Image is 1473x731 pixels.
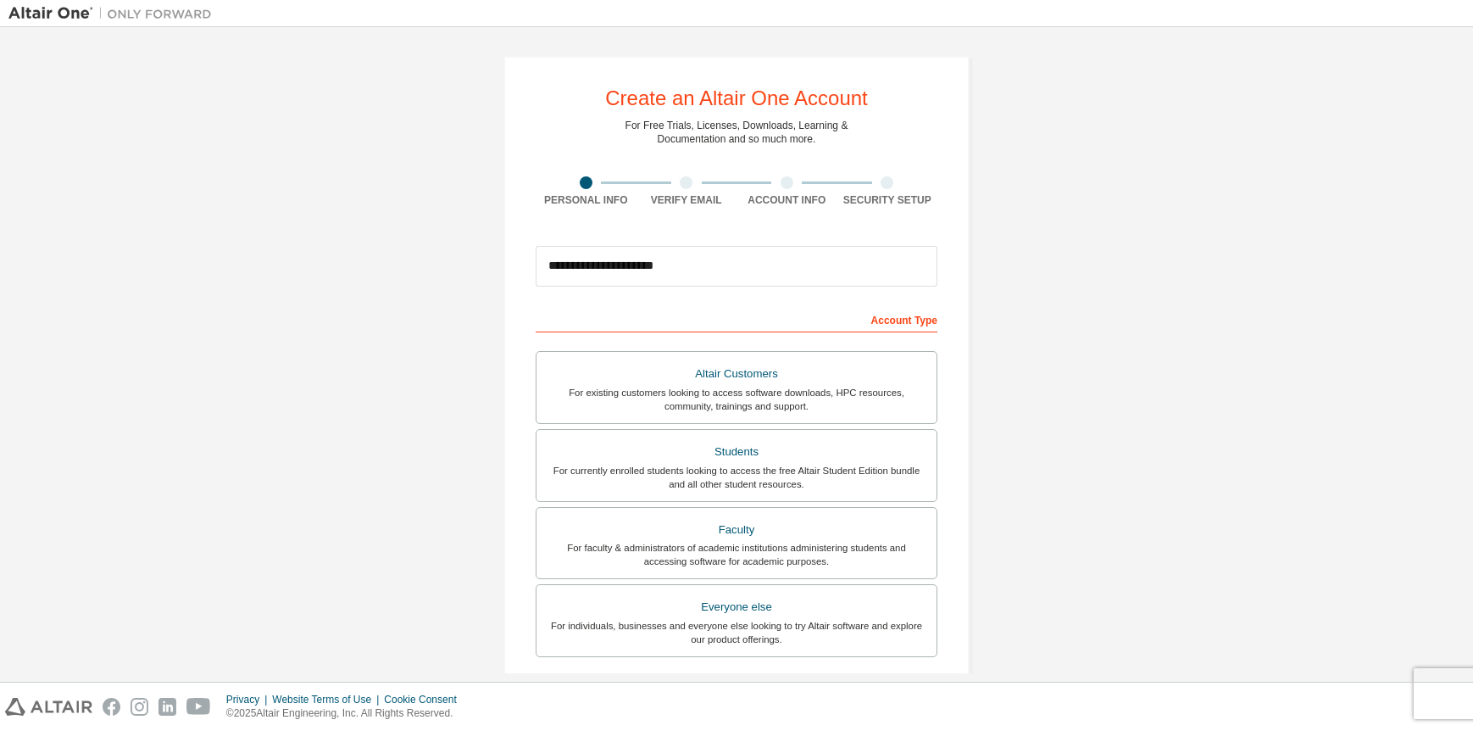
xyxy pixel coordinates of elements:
[547,518,926,542] div: Faculty
[736,193,837,207] div: Account Info
[547,464,926,491] div: For currently enrolled students looking to access the free Altair Student Edition bundle and all ...
[547,541,926,568] div: For faculty & administrators of academic institutions administering students and accessing softwa...
[8,5,220,22] img: Altair One
[158,698,176,716] img: linkedin.svg
[547,595,926,619] div: Everyone else
[186,698,211,716] img: youtube.svg
[837,193,938,207] div: Security Setup
[536,305,937,332] div: Account Type
[131,698,148,716] img: instagram.svg
[5,698,92,716] img: altair_logo.svg
[547,619,926,646] div: For individuals, businesses and everyone else looking to try Altair software and explore our prod...
[547,386,926,413] div: For existing customers looking to access software downloads, HPC resources, community, trainings ...
[547,440,926,464] div: Students
[384,693,466,706] div: Cookie Consent
[605,88,868,109] div: Create an Altair One Account
[536,193,636,207] div: Personal Info
[226,706,467,721] p: © 2025 Altair Engineering, Inc. All Rights Reserved.
[547,362,926,386] div: Altair Customers
[272,693,384,706] div: Website Terms of Use
[226,693,272,706] div: Privacy
[103,698,120,716] img: facebook.svg
[636,193,737,207] div: Verify Email
[625,119,848,146] div: For Free Trials, Licenses, Downloads, Learning & Documentation and so much more.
